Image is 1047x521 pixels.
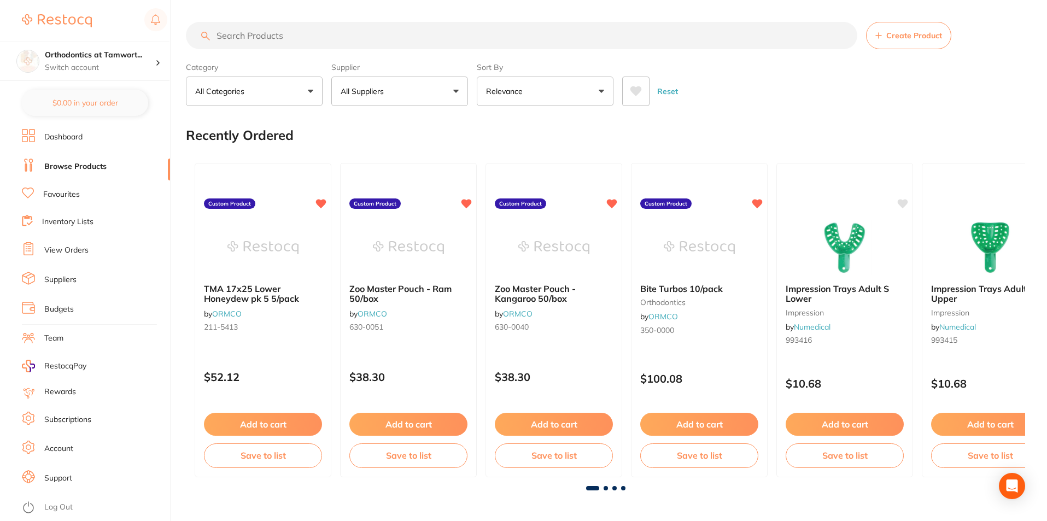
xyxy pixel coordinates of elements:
a: ORMCO [648,312,678,321]
span: Create Product [886,31,942,40]
button: Save to list [640,443,758,467]
a: View Orders [44,245,89,256]
small: impression [786,308,904,317]
button: All Suppliers [331,77,468,106]
p: $38.30 [349,371,467,383]
button: Relevance [477,77,613,106]
img: RestocqPay [22,360,35,372]
p: Switch account [45,62,155,73]
a: ORMCO [212,309,242,319]
a: Log Out [44,502,73,513]
span: by [349,309,387,319]
a: Team [44,333,63,344]
button: Save to list [349,443,467,467]
label: Sort By [477,62,613,72]
button: Add to cart [495,413,613,436]
h2: Recently Ordered [186,128,294,143]
p: $52.12 [204,371,322,383]
button: Save to list [204,443,322,467]
b: Zoo Master Pouch - Kangaroo 50/box [495,284,613,304]
img: Zoo Master Pouch - Kangaroo 50/box [518,220,589,275]
p: $10.68 [786,377,904,390]
button: Create Product [866,22,951,49]
button: Add to cart [349,413,467,436]
img: Zoo Master Pouch - Ram 50/box [373,220,444,275]
img: Impression Trays Adult S Upper [955,220,1026,275]
img: TMA 17x25 Lower Honeydew pk 5 5/pack [227,220,299,275]
a: Restocq Logo [22,8,92,33]
b: TMA 17x25 Lower Honeydew pk 5 5/pack [204,284,322,304]
small: orthodontics [640,298,758,307]
label: Custom Product [640,198,692,209]
p: All Categories [195,86,249,97]
a: Favourites [43,189,80,200]
a: Rewards [44,387,76,397]
img: Bite Turbos 10/pack [664,220,735,275]
button: All Categories [186,77,323,106]
span: by [931,322,976,332]
button: Save to list [495,443,613,467]
span: by [786,322,830,332]
h4: Orthodontics at Tamworth [45,50,155,61]
a: RestocqPay [22,360,86,372]
button: Add to cart [786,413,904,436]
img: Restocq Logo [22,14,92,27]
a: ORMCO [358,309,387,319]
label: Category [186,62,323,72]
a: Numedical [794,322,830,332]
label: Custom Product [349,198,401,209]
img: Impression Trays Adult S Lower [809,220,880,275]
p: $38.30 [495,371,613,383]
button: Add to cart [640,413,758,436]
small: 630-0051 [349,323,467,331]
input: Search Products [186,22,857,49]
a: ORMCO [503,309,533,319]
a: Numedical [939,322,976,332]
span: by [640,312,678,321]
p: $100.08 [640,372,758,385]
b: Zoo Master Pouch - Ram 50/box [349,284,467,304]
span: by [204,309,242,319]
b: Impression Trays Adult S Lower [786,284,904,304]
label: Supplier [331,62,468,72]
button: Log Out [22,499,167,517]
span: by [495,309,533,319]
button: Save to list [786,443,904,467]
div: Open Intercom Messenger [999,473,1025,499]
label: Custom Product [204,198,255,209]
p: Relevance [486,86,527,97]
button: Add to cart [204,413,322,436]
button: $0.00 in your order [22,90,148,116]
a: Suppliers [44,274,77,285]
span: RestocqPay [44,361,86,372]
small: 350-0000 [640,326,758,335]
a: Inventory Lists [42,216,93,227]
button: Reset [654,77,681,106]
label: Custom Product [495,198,546,209]
small: 993416 [786,336,904,344]
img: Orthodontics at Tamworth [17,50,39,72]
a: Support [44,473,72,484]
a: Budgets [44,304,74,315]
a: Account [44,443,73,454]
b: Bite Turbos 10/pack [640,284,758,294]
a: Subscriptions [44,414,91,425]
p: All Suppliers [341,86,388,97]
a: Browse Products [44,161,107,172]
small: 211-5413 [204,323,322,331]
small: 630-0040 [495,323,613,331]
a: Dashboard [44,132,83,143]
